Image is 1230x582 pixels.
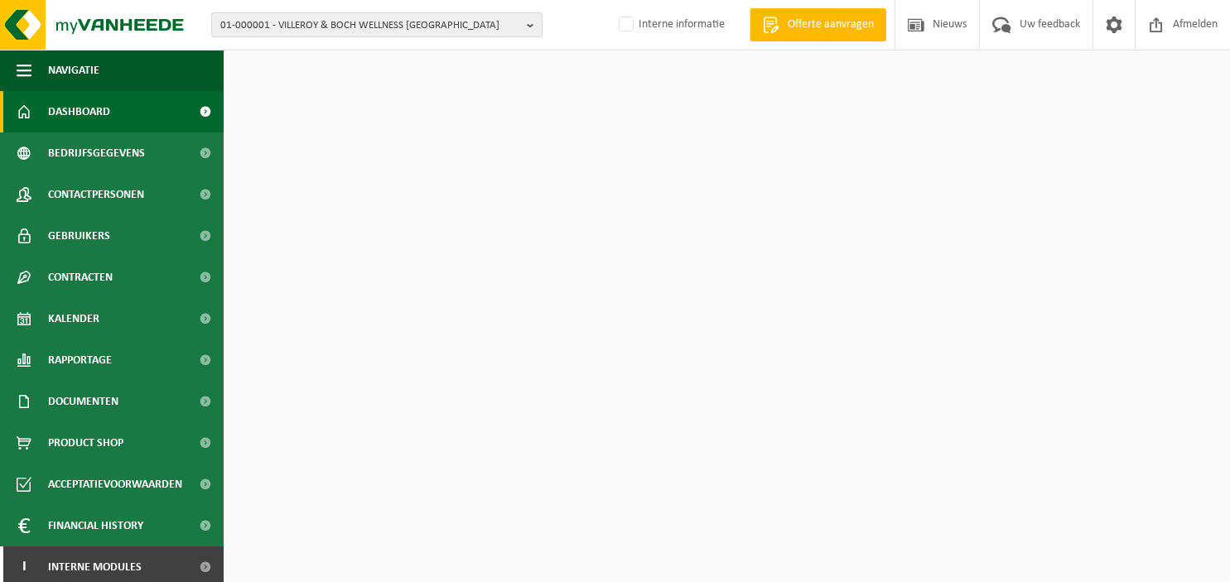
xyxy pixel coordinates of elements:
span: Navigatie [48,50,99,91]
span: Contracten [48,257,113,298]
span: Contactpersonen [48,174,144,215]
span: Kalender [48,298,99,339]
span: Dashboard [48,91,110,132]
span: Bedrijfsgegevens [48,132,145,174]
label: Interne informatie [615,12,725,37]
span: Acceptatievoorwaarden [48,464,182,505]
span: Rapportage [48,339,112,381]
a: Offerte aanvragen [750,8,886,41]
span: 01-000001 - VILLEROY & BOCH WELLNESS [GEOGRAPHIC_DATA] [220,13,520,38]
span: Financial History [48,505,143,546]
span: Product Shop [48,422,123,464]
button: 01-000001 - VILLEROY & BOCH WELLNESS [GEOGRAPHIC_DATA] [211,12,543,37]
span: Offerte aanvragen [784,17,878,33]
span: Gebruikers [48,215,110,257]
span: Documenten [48,381,118,422]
